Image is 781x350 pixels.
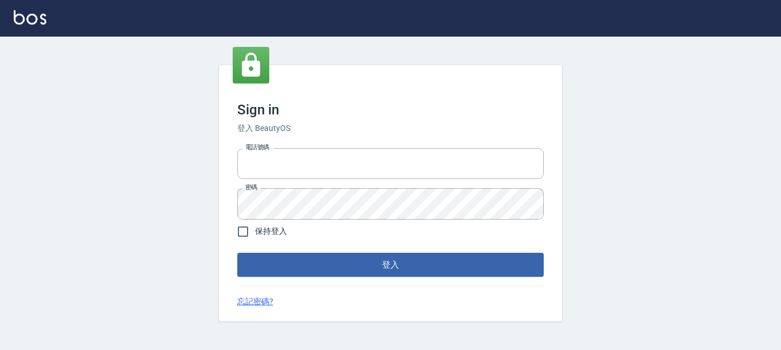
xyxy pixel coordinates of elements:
[14,10,46,25] img: Logo
[245,183,257,192] label: 密碼
[255,225,287,237] span: 保持登入
[237,102,544,118] h3: Sign in
[237,296,273,308] a: 忘記密碼?
[237,253,544,277] button: 登入
[237,122,544,134] h6: 登入 BeautyOS
[245,143,269,152] label: 電話號碼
